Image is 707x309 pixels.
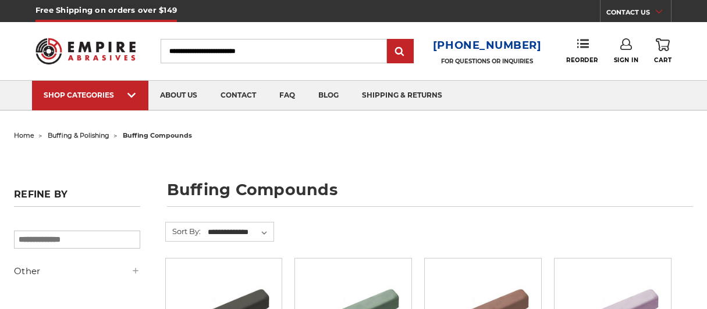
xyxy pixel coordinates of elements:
[209,81,268,110] a: contact
[14,131,34,139] a: home
[268,81,307,110] a: faq
[148,81,209,110] a: about us
[167,182,693,207] h1: buffing compounds
[433,37,542,54] a: [PHONE_NUMBER]
[123,131,192,139] span: buffing compounds
[433,58,542,65] p: FOR QUESTIONS OR INQUIRIES
[166,222,201,240] label: Sort By:
[606,6,671,22] a: CONTACT US
[654,38,672,64] a: Cart
[14,189,140,207] h5: Refine by
[350,81,454,110] a: shipping & returns
[654,56,672,64] span: Cart
[206,224,273,241] select: Sort By:
[307,81,350,110] a: blog
[35,31,136,70] img: Empire Abrasives
[614,56,639,64] span: Sign In
[14,264,140,278] h5: Other
[566,38,598,63] a: Reorder
[389,40,412,63] input: Submit
[44,91,137,99] div: SHOP CATEGORIES
[566,56,598,64] span: Reorder
[48,131,109,139] a: buffing & polishing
